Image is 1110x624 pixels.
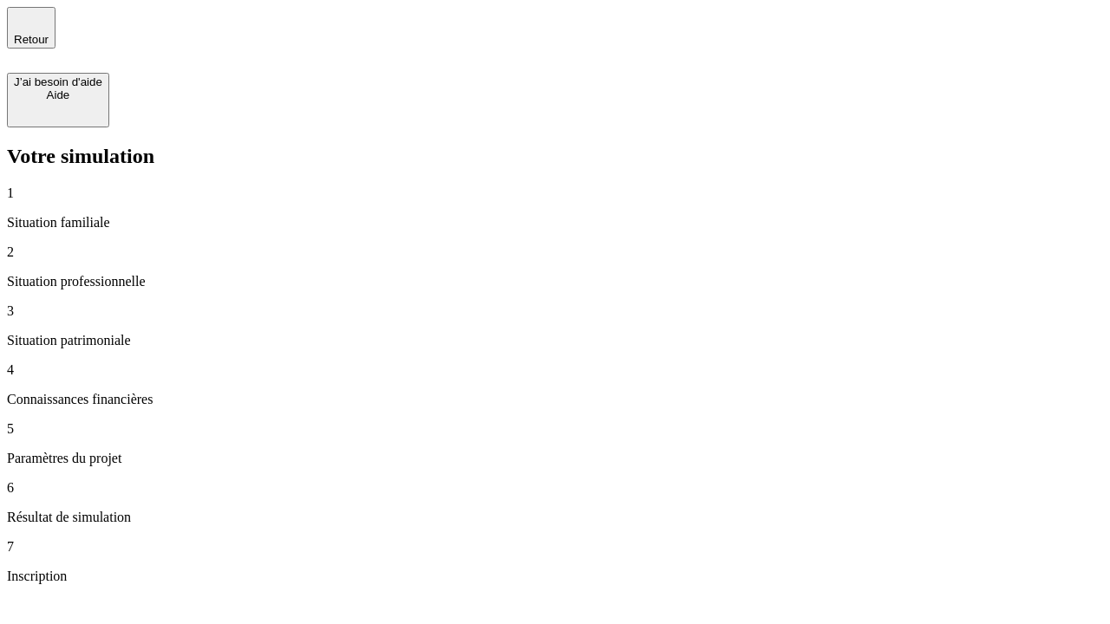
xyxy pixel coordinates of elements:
button: J’ai besoin d'aideAide [7,73,109,127]
p: 1 [7,185,1103,201]
p: 5 [7,421,1103,437]
p: 6 [7,480,1103,496]
p: 4 [7,362,1103,378]
div: Aide [14,88,102,101]
p: Inscription [7,569,1103,584]
button: Retour [7,7,55,49]
p: 2 [7,244,1103,260]
p: Résultat de simulation [7,510,1103,525]
span: Retour [14,33,49,46]
p: Situation familiale [7,215,1103,231]
p: Situation patrimoniale [7,333,1103,348]
p: Connaissances financières [7,392,1103,407]
h2: Votre simulation [7,145,1103,168]
div: J’ai besoin d'aide [14,75,102,88]
p: 3 [7,303,1103,319]
p: Paramètres du projet [7,451,1103,466]
p: Situation professionnelle [7,274,1103,289]
p: 7 [7,539,1103,555]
